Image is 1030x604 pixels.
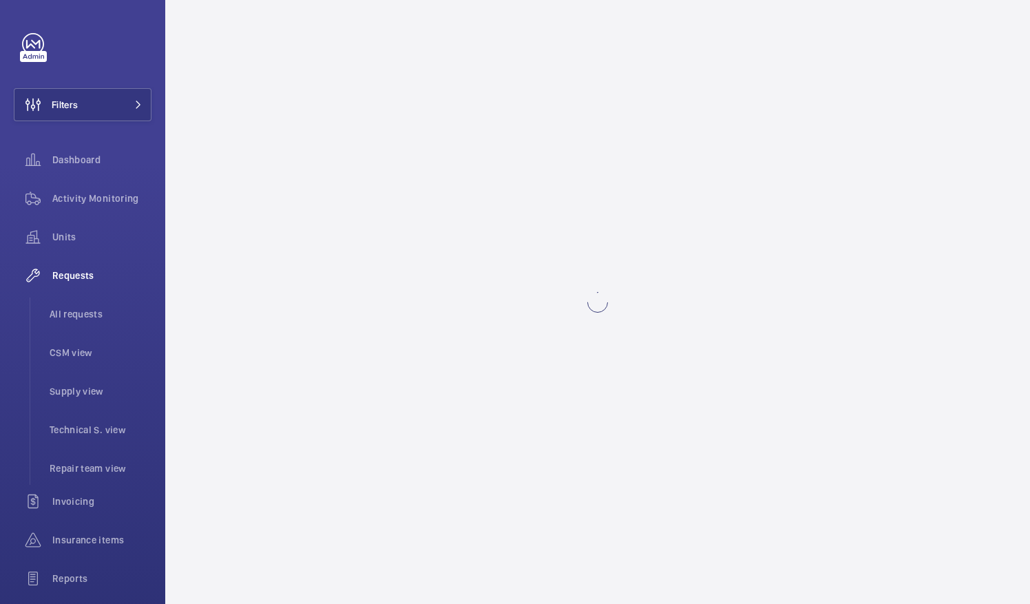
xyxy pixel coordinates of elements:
[50,384,151,398] span: Supply view
[52,191,151,205] span: Activity Monitoring
[52,230,151,244] span: Units
[52,98,78,112] span: Filters
[50,346,151,360] span: CSM view
[50,423,151,437] span: Technical S. view
[50,461,151,475] span: Repair team view
[52,494,151,508] span: Invoicing
[52,153,151,167] span: Dashboard
[14,88,151,121] button: Filters
[52,533,151,547] span: Insurance items
[52,269,151,282] span: Requests
[50,307,151,321] span: All requests
[52,572,151,585] span: Reports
